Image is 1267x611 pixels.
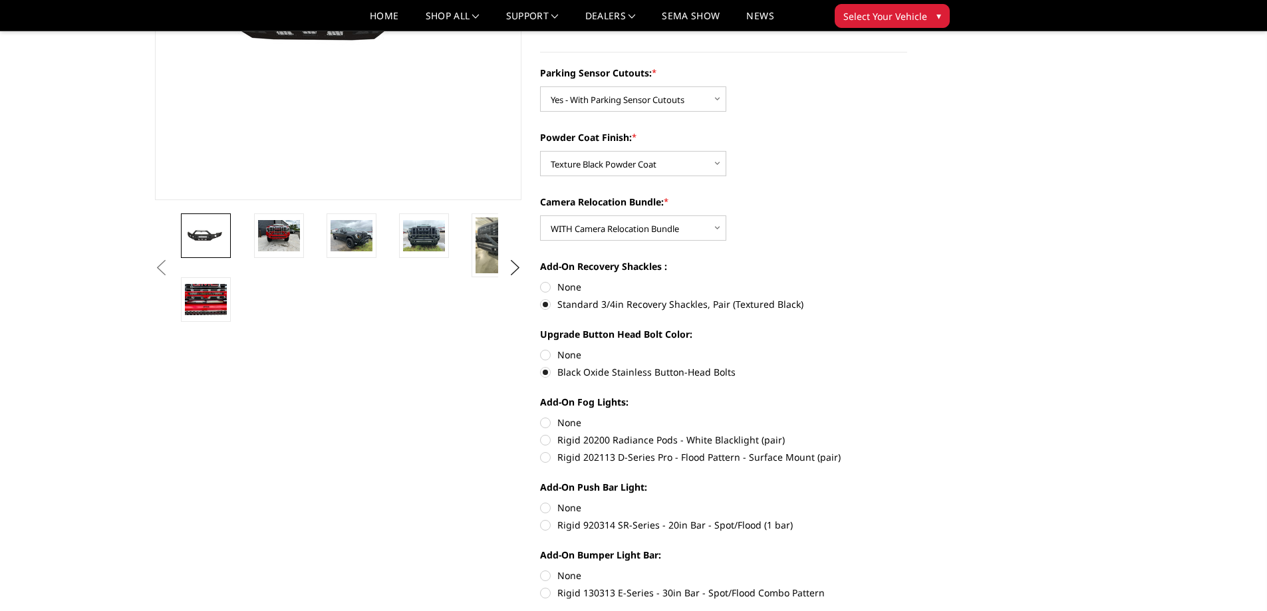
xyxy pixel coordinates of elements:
[540,450,907,464] label: Rigid 202113 D-Series Pro - Flood Pattern - Surface Mount (pair)
[746,11,774,31] a: News
[152,258,172,278] button: Previous
[331,220,372,251] img: 2024-2025 GMC 2500-3500 - Freedom Series - Sport Front Bumper (non-winch)
[540,259,907,273] label: Add-On Recovery Shackles :
[540,518,907,532] label: Rigid 920314 SR-Series - 20in Bar - Spot/Flood (1 bar)
[426,11,480,31] a: shop all
[843,9,927,23] span: Select Your Vehicle
[476,217,517,273] img: 2024-2025 GMC 2500-3500 - Freedom Series - Sport Front Bumper (non-winch)
[540,480,907,494] label: Add-On Push Bar Light:
[370,11,398,31] a: Home
[540,501,907,515] label: None
[835,4,950,28] button: Select Your Vehicle
[540,586,907,600] label: Rigid 130313 E-Series - 30in Bar - Spot/Flood Combo Pattern
[540,395,907,409] label: Add-On Fog Lights:
[540,548,907,562] label: Add-On Bumper Light Bar:
[540,297,907,311] label: Standard 3/4in Recovery Shackles, Pair (Textured Black)
[540,348,907,362] label: None
[505,258,525,278] button: Next
[185,226,227,245] img: 2024-2025 GMC 2500-3500 - Freedom Series - Sport Front Bumper (non-winch)
[540,327,907,341] label: Upgrade Button Head Bolt Color:
[540,365,907,379] label: Black Oxide Stainless Button-Head Bolts
[540,416,907,429] label: None
[403,220,445,251] img: 2024-2025 GMC 2500-3500 - Freedom Series - Sport Front Bumper (non-winch)
[585,11,636,31] a: Dealers
[662,11,720,31] a: SEMA Show
[540,568,907,582] label: None
[540,130,907,144] label: Powder Coat Finish:
[936,9,941,23] span: ▾
[540,66,907,80] label: Parking Sensor Cutouts:
[258,220,300,251] img: 2024-2025 GMC 2500-3500 - Freedom Series - Sport Front Bumper (non-winch)
[540,433,907,447] label: Rigid 20200 Radiance Pods - White Blacklight (pair)
[506,11,559,31] a: Support
[540,280,907,294] label: None
[185,284,227,315] img: 2024-2025 GMC 2500-3500 - Freedom Series - Sport Front Bumper (non-winch)
[540,195,907,209] label: Camera Relocation Bundle:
